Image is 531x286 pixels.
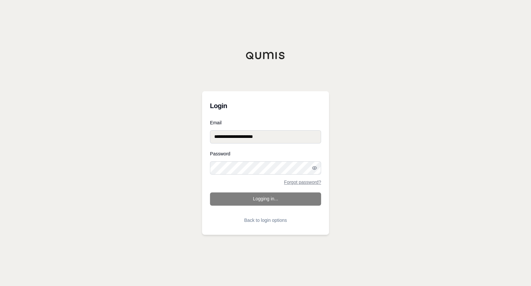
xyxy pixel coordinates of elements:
img: Qumis [246,52,285,60]
label: Email [210,120,321,125]
button: Back to login options [210,214,321,227]
a: Forgot password? [284,180,321,184]
h3: Login [210,99,321,112]
label: Password [210,151,321,156]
